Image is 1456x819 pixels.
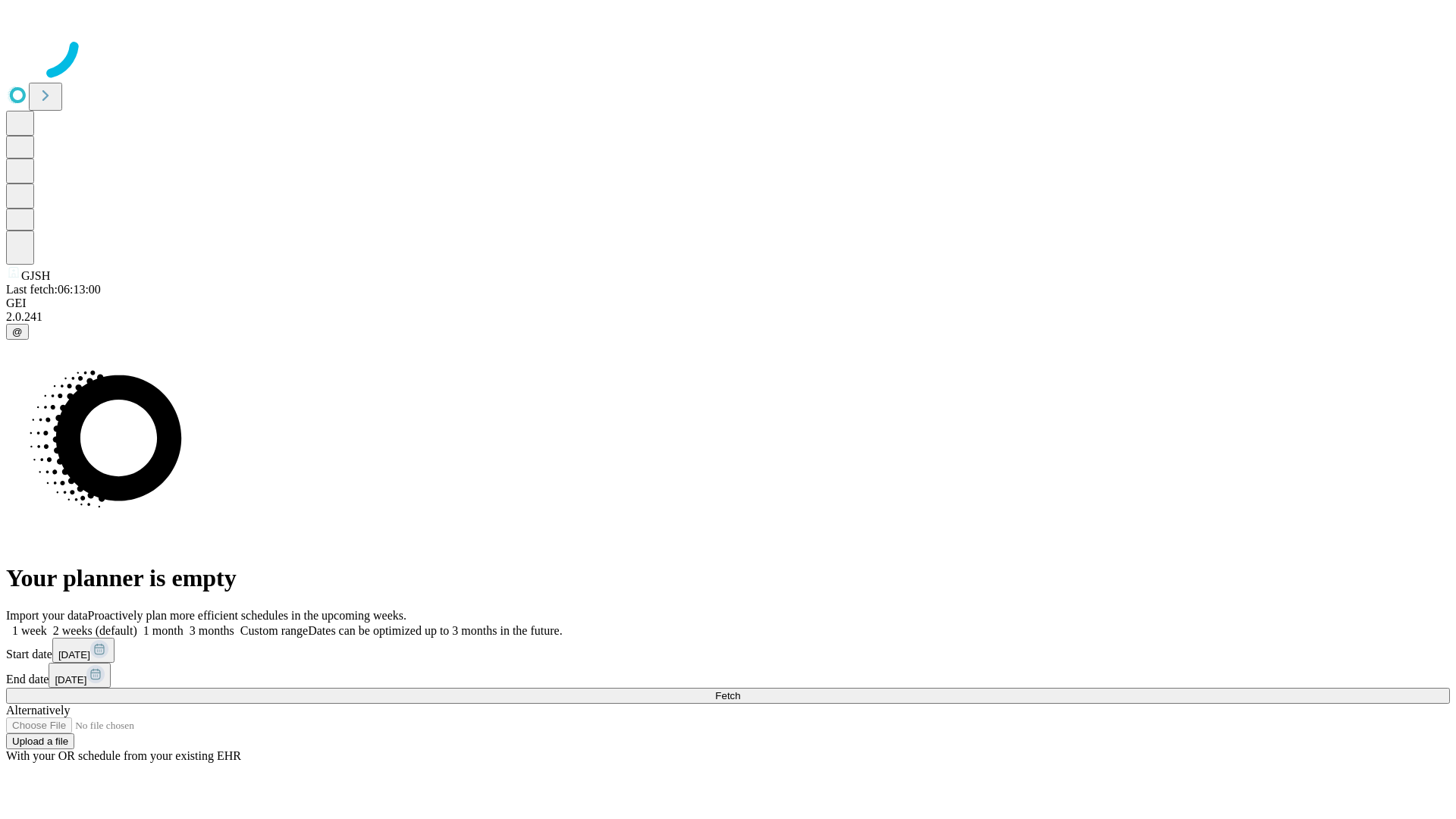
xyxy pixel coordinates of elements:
[12,326,23,337] span: @
[53,624,137,637] span: 2 weeks (default)
[88,609,406,622] span: Proactively plan more efficient schedules in the upcoming weeks.
[143,624,184,637] span: 1 month
[6,283,101,296] span: Last fetch: 06:13:00
[6,297,1450,310] div: GEI
[6,609,88,622] span: Import your data
[6,749,241,762] span: With your OR schedule from your existing EHR
[190,624,234,637] span: 3 months
[12,624,47,637] span: 1 week
[6,310,1450,324] div: 2.0.241
[6,704,70,717] span: Alternatively
[6,733,74,749] button: Upload a file
[21,269,50,282] span: GJSH
[55,674,86,686] span: [DATE]
[58,649,90,661] span: [DATE]
[52,638,115,663] button: [DATE]
[6,564,1450,592] h1: Your planner is empty
[715,690,740,701] span: Fetch
[6,688,1450,704] button: Fetch
[6,324,29,340] button: @
[6,638,1450,663] div: Start date
[308,624,562,637] span: Dates can be optimized up to 3 months in the future.
[240,624,308,637] span: Custom range
[49,663,111,688] button: [DATE]
[6,663,1450,688] div: End date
